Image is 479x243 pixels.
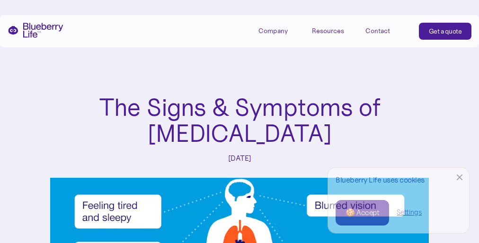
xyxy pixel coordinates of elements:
[365,27,390,35] div: Contact
[312,27,344,35] div: Resources
[258,27,288,35] div: Company
[228,154,251,163] div: [DATE]
[365,23,408,38] a: Contact
[419,23,472,40] a: Get a quote
[397,208,422,217] a: Settings
[450,168,469,187] a: Close Cookie Popup
[336,175,461,184] div: Blueberry Life uses cookies
[50,95,429,146] h1: The Signs & Symptoms of [MEDICAL_DATA]
[258,23,301,38] div: Company
[8,23,63,38] a: home
[336,200,389,226] a: 🍪 Accept
[312,23,355,38] div: Resources
[460,177,460,178] div: Close Cookie Popup
[429,26,462,36] div: Get a quote
[346,208,379,218] div: 🍪 Accept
